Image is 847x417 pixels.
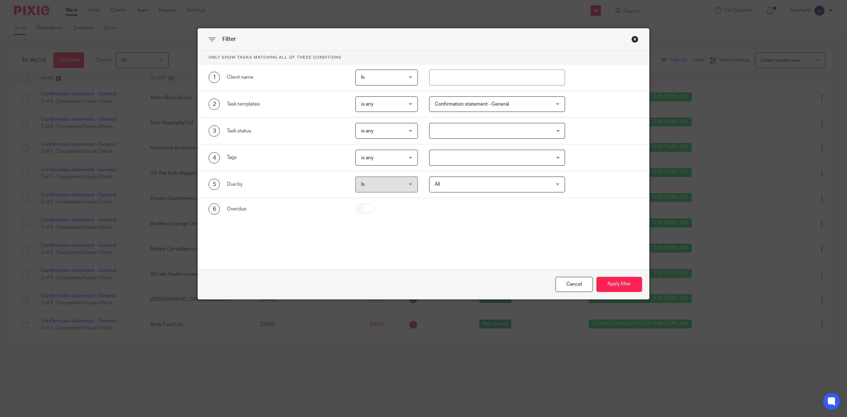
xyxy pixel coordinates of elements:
input: Search for option [430,125,561,137]
input: Search for option [430,151,561,164]
span: Confirmation statement - General [435,102,509,107]
div: 4 [209,152,220,163]
div: Close this dialog window [631,36,638,43]
div: 2 [209,99,220,110]
div: Search for option [429,150,565,166]
div: Task status [227,127,344,135]
span: is any [361,129,373,133]
p: Only show tasks matching all of these conditions [198,51,649,64]
div: 6 [209,203,220,215]
div: Close this dialog window [555,277,593,292]
span: is any [361,155,373,160]
div: Due by [227,181,344,188]
div: Overdue [227,205,344,213]
span: Filter [222,36,236,42]
span: Is [361,75,365,80]
div: 5 [209,179,220,190]
div: 3 [209,125,220,137]
div: Search for option [429,123,565,139]
span: is any [361,102,373,107]
div: Tags [227,154,344,161]
button: Apply filter [596,277,642,292]
span: Is [361,182,365,187]
div: 1 [209,72,220,83]
div: Task templates [227,101,344,108]
span: All [435,182,440,187]
div: Client name [227,74,344,81]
